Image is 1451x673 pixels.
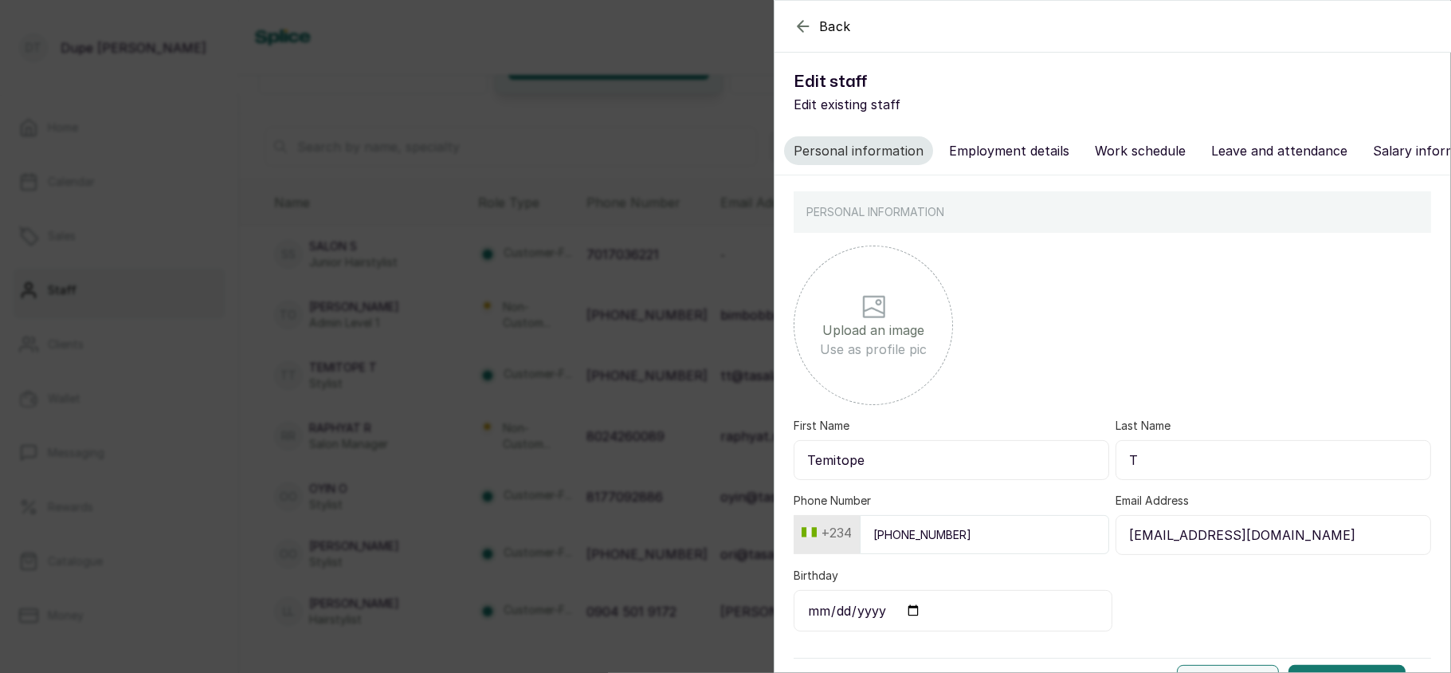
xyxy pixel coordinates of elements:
p: Edit existing staff [794,95,1431,114]
button: +234 [795,520,858,545]
input: 1999-01-01 [794,590,1112,632]
label: Phone Number [794,493,871,509]
label: First Name [794,418,849,434]
button: Back [794,17,851,36]
span: Back [819,17,851,36]
label: Last Name [1116,418,1171,434]
button: Work schedule [1085,136,1195,165]
label: Email Address [1116,493,1189,509]
button: Employment details [939,136,1079,165]
input: Last Name [1116,440,1431,480]
label: Birthday [794,568,838,584]
h1: Edit staff [794,69,1431,95]
p: PERSONAL INFORMATION [806,204,944,220]
input: First Name [794,440,1109,480]
input: 9151930463 [860,515,1109,554]
button: Leave and attendance [1202,136,1357,165]
button: Personal information [784,136,933,165]
input: Email Address [1116,515,1431,555]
